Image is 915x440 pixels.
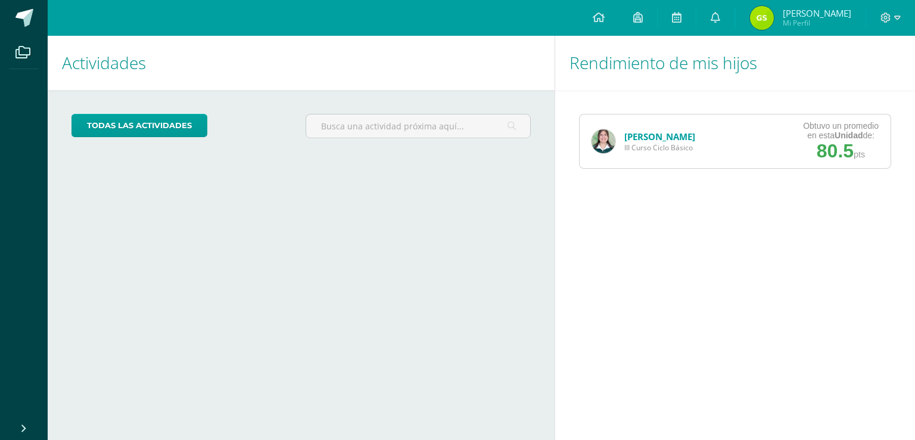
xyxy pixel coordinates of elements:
div: Obtuvo un promedio en esta de: [803,121,879,140]
span: Mi Perfil [783,18,851,28]
span: III Curso Ciclo Básico [624,142,695,153]
a: todas las Actividades [71,114,207,137]
input: Busca una actividad próxima aquí... [306,114,530,138]
span: 80.5 [817,140,854,162]
h1: Actividades [62,36,540,90]
a: [PERSON_NAME] [624,131,695,142]
strong: Unidad [835,131,863,140]
img: 4f37302272b6e5e19caeb0d4110de8ad.png [750,6,774,30]
h1: Rendimiento de mis hijos [569,36,901,90]
img: 97434ded3bbf7937652e571755989277.png [592,129,615,153]
span: [PERSON_NAME] [783,7,851,19]
span: pts [854,150,865,159]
